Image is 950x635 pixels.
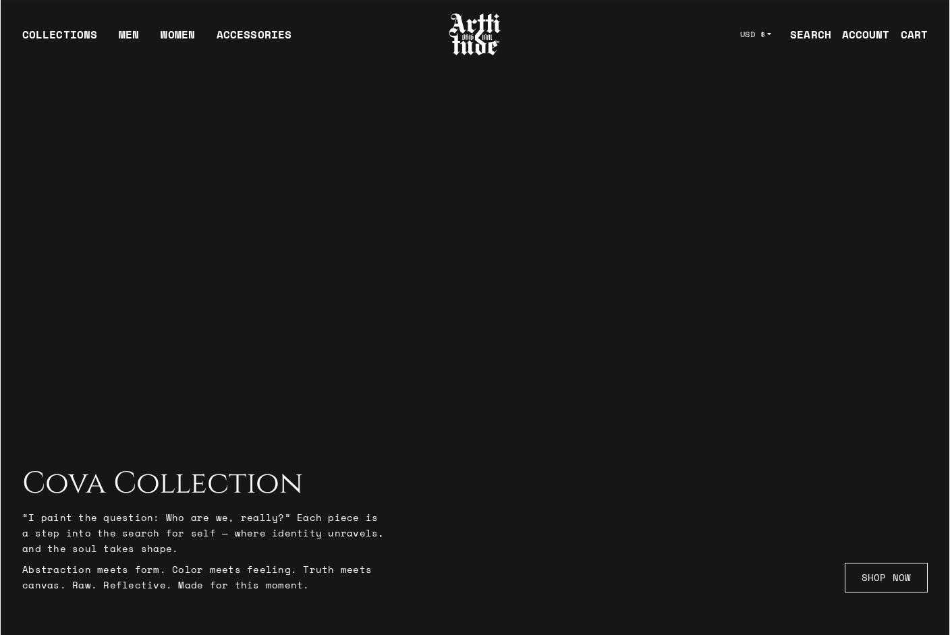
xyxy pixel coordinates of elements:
ul: Main navigation [11,26,302,53]
a: SHOP NOW [845,563,928,592]
div: CART [901,26,928,43]
a: MEN [119,26,139,53]
h2: Cova Collection [22,466,387,501]
a: Open cart [890,21,928,48]
a: WOMEN [161,26,195,53]
p: “I paint the question: Who are we, really?” Each piece is a step into the search for self — where... [22,509,387,556]
button: USD $ [732,20,780,49]
div: ACCESSORIES [217,26,291,53]
a: SEARCH [779,21,831,48]
span: USD $ [740,29,766,40]
div: COLLECTIONS [22,26,97,53]
p: Abstraction meets form. Color meets feeling. Truth meets canvas. Raw. Reflective. Made for this m... [22,561,387,592]
img: Arttitude [448,11,502,57]
a: ACCOUNT [831,21,890,48]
